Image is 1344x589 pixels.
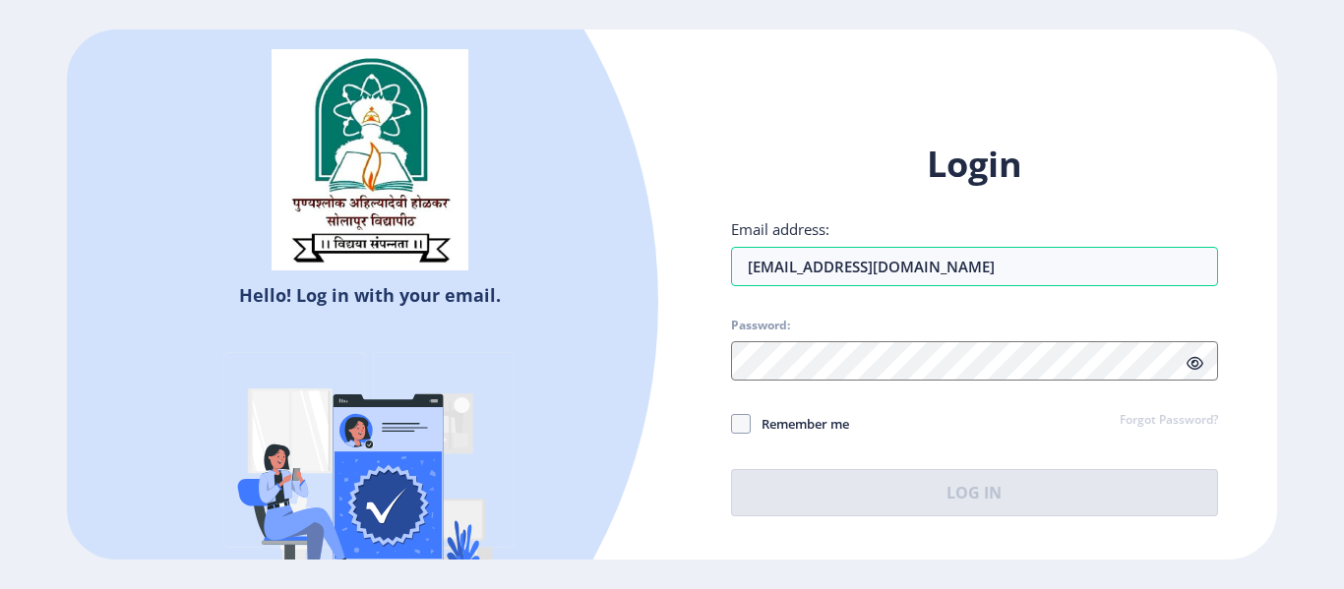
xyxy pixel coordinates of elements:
span: Remember me [751,412,849,436]
button: Log In [731,469,1218,516]
h1: Login [731,141,1218,188]
label: Password: [731,318,790,333]
input: Email address [731,247,1218,286]
label: Email address: [731,219,829,239]
img: sulogo.png [272,49,468,271]
a: Forgot Password? [1120,412,1218,430]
